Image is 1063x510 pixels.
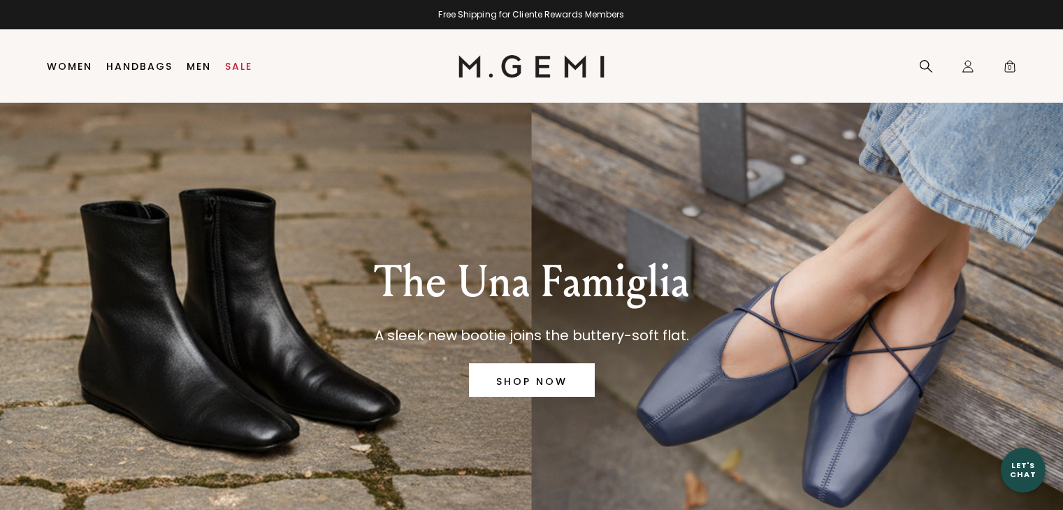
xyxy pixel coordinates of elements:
[225,61,252,72] a: Sale
[187,61,211,72] a: Men
[374,324,689,347] p: A sleek new bootie joins the buttery-soft flat.
[1001,461,1046,479] div: Let's Chat
[469,363,595,397] a: SHOP NOW
[1003,62,1017,76] span: 0
[47,61,92,72] a: Women
[458,55,605,78] img: M.Gemi
[106,61,173,72] a: Handbags
[374,257,689,307] p: The Una Famiglia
